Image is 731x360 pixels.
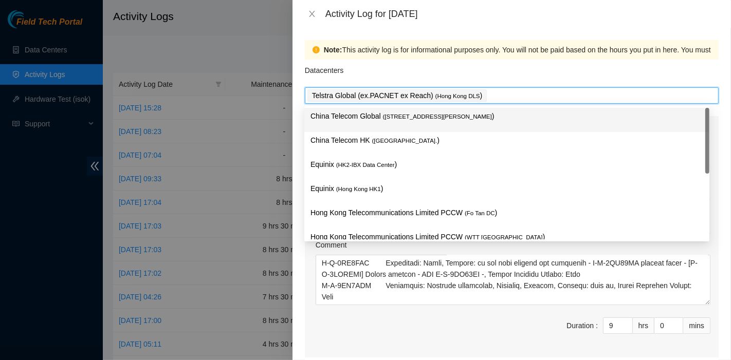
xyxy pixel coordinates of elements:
textarea: Comment [316,255,710,305]
span: ( Hong Kong DLS [435,93,480,99]
button: Close [305,9,319,19]
p: Telstra Global (ex.PACNET ex Reach) ) [312,90,483,102]
span: ( Hong Kong HK1 [336,186,381,192]
p: Hong Kong Telecommunications Limited PCCW ) [310,207,703,219]
span: ( Fo Tan DC [465,210,495,216]
div: hrs [633,317,654,334]
span: ( WTT [GEOGRAPHIC_DATA] [465,234,542,240]
span: ( [STREET_ADDRESS][PERSON_NAME] [383,113,492,120]
label: Comment [316,239,347,251]
p: Equinix ) [310,183,703,195]
span: exclamation-circle [313,46,320,53]
span: close [308,10,316,18]
div: Activity Log for [DATE] [325,8,719,20]
p: Hong Kong Telecommunications Limited PCCW ) [310,231,703,243]
p: Equinix ) [310,159,703,170]
p: Datacenters [305,60,343,76]
div: mins [683,317,710,334]
div: Duration : [566,320,598,331]
p: China Telecom Global ) [310,110,703,122]
span: ( HK2-IBX Data Center [336,162,395,168]
p: China Telecom HK ) [310,135,703,146]
strong: Note: [324,44,342,55]
span: ( [GEOGRAPHIC_DATA]. [372,138,437,144]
